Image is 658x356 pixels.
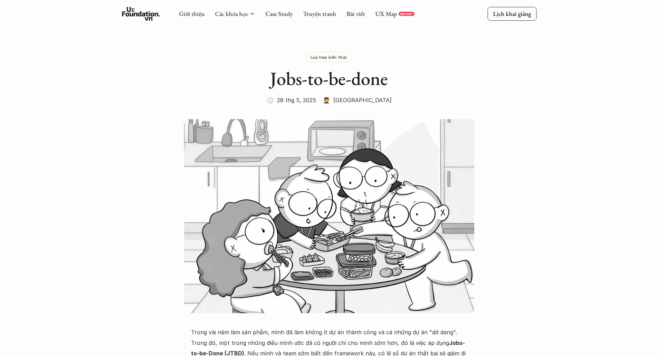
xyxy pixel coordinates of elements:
[346,10,365,18] a: Bài viết
[399,12,414,16] a: REPORT
[215,10,248,18] a: Các khóa học
[179,10,204,18] a: Giới thiệu
[265,10,293,18] a: Case Study
[375,10,397,18] a: UX Map
[303,10,336,18] a: Truyện tranh
[267,95,316,105] p: 🕔 28 thg 5, 2025
[311,55,347,59] p: Lúa hóa kiến thức
[191,67,467,90] h1: Jobs-to-be-done
[400,12,413,16] p: REPORT
[323,95,392,105] p: 🧑‍🎓 [GEOGRAPHIC_DATA]
[493,10,531,18] p: Lịch khai giảng
[487,7,536,20] a: Lịch khai giảng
